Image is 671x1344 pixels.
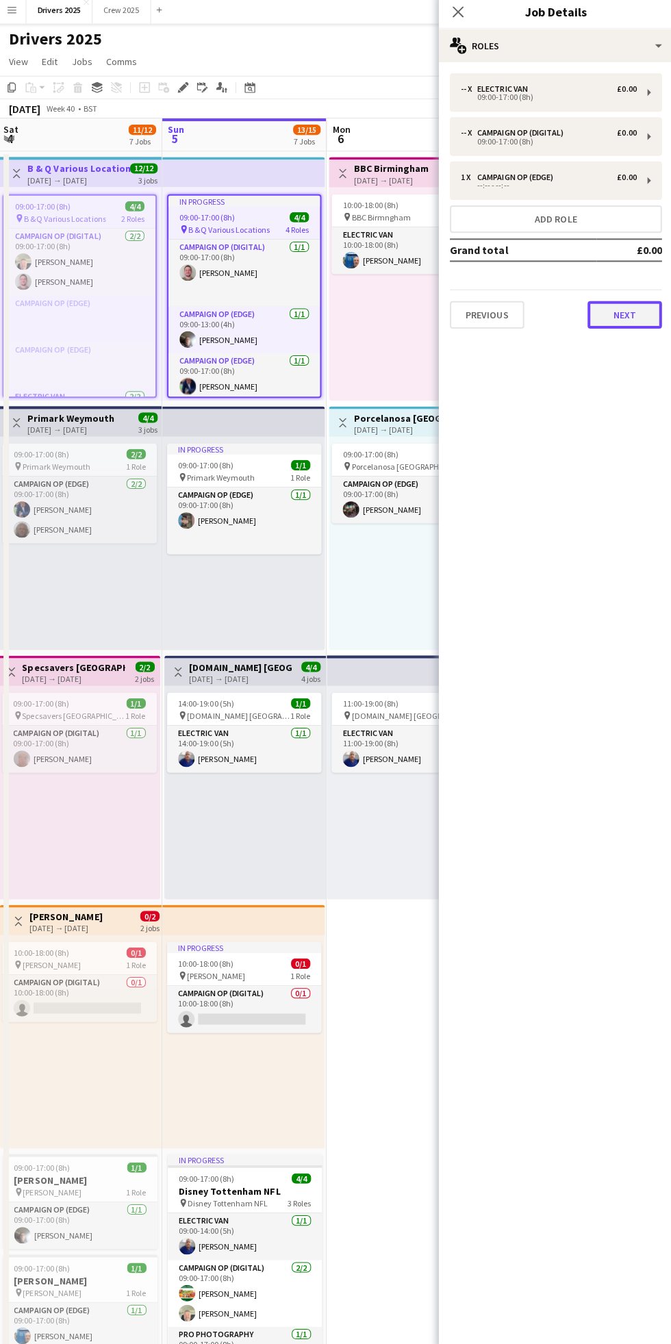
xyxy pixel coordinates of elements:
div: 7 Jobs [294,140,320,150]
span: BBC Birmngham [352,215,411,225]
span: 09:00-17:00 (8h) [343,451,398,461]
span: 1/1 [292,698,311,709]
button: Next [586,303,660,331]
span: Specsavers [GEOGRAPHIC_DATA] [25,711,127,721]
span: 10:00-18:00 (8h) [343,203,398,213]
app-job-card: 14:00-19:00 (5h)1/1 [DOMAIN_NAME] [GEOGRAPHIC_DATA]1 RoleElectric Van1/114:00-19:00 (5h)[PERSON_N... [168,693,322,772]
span: Sat [5,127,21,139]
span: 10:00-18:00 (8h) [179,957,235,967]
span: Sun [169,127,186,139]
div: 1 x [460,175,477,185]
span: 1 Role [128,1184,148,1195]
h3: BBC Birmingham [354,166,429,178]
div: 09:00-17:00 (8h) [460,141,635,148]
a: Comms [102,56,144,74]
span: 09:00-17:00 (8h) [16,698,71,709]
a: Edit [38,56,65,74]
app-card-role: Electric Van1/114:00-19:00 (5h)[PERSON_NAME] [168,726,322,772]
div: Campaign Op (Edge) [477,175,557,185]
span: B & Q Various Locations [26,216,107,227]
button: Add role [449,208,660,236]
div: Electric Van [477,88,532,97]
span: Porcelanosa [GEOGRAPHIC_DATA] [352,463,455,473]
span: 14:00-19:00 (5h) [179,698,235,709]
span: 1 Role [127,463,147,473]
a: Jobs [68,56,99,74]
div: [DATE] → [DATE] [25,674,127,684]
span: 09:00-17:00 (8h) [181,215,236,225]
div: [DATE] → [DATE] [29,426,116,436]
span: [DOMAIN_NAME] [GEOGRAPHIC_DATA] [188,711,291,721]
app-job-card: 09:00-17:00 (8h)2/2 Primark Weymouth1 RoleCampaign Op (Edge)2/209:00-17:00 (8h)[PERSON_NAME][PERS... [5,445,158,544]
h3: Job Details [438,7,671,25]
span: 6 [331,134,351,150]
app-card-role: Campaign Op (Edge)1/109:00-13:00 (4h)[PERSON_NAME] [170,309,320,355]
span: 09:00-17:00 (8h) [16,451,71,461]
app-card-role: Campaign Op (Digital)0/110:00-18:00 (8h) [5,974,158,1020]
div: In progress [168,941,322,952]
div: [DATE] → [DATE] [190,674,292,684]
app-job-card: 11:00-19:00 (8h)1/1 [DOMAIN_NAME] [GEOGRAPHIC_DATA]1 RoleElectric Van1/111:00-19:00 (8h)[PERSON_N... [332,693,485,772]
span: 2/2 [128,451,147,461]
span: 4/4 [302,662,321,672]
span: Primark Weymouth [25,463,92,473]
app-card-role: Campaign Op (Edge)1/109:00-17:00 (8h)[PERSON_NAME] [332,478,485,524]
span: 1 Role [127,959,147,969]
span: Jobs [73,59,94,71]
div: £0.00 [616,88,635,97]
span: Disney Tottenham NFL [189,1195,269,1206]
app-card-role: Campaign Op (Digital)0/110:00-18:00 (8h) [168,985,322,1031]
span: 4/4 [140,414,159,424]
span: 4/4 [127,204,146,214]
app-job-card: 10:00-18:00 (8h)0/1 [PERSON_NAME]1 RoleCampaign Op (Digital)0/110:00-18:00 (8h) [5,941,158,1020]
span: 3 Roles [288,1195,312,1206]
div: 7 Jobs [131,140,157,150]
div: In progress [170,199,320,210]
span: 4/4 [292,1171,312,1181]
h3: Primark Weymouth [29,414,116,426]
div: [DATE] → [DATE] [31,922,104,932]
span: 0/1 [128,946,147,956]
app-job-card: 09:00-17:00 (8h)1/1[PERSON_NAME] [PERSON_NAME]1 RoleCampaign Op (Edge)1/109:00-17:00 (8h)[PERSON_... [5,1152,159,1246]
div: Campaign Op (Digital) [477,131,568,141]
span: 12/12 [131,166,159,177]
app-card-role: Campaign Op (Edge)2/209:00-17:00 (8h)[PERSON_NAME][PERSON_NAME] [5,478,158,544]
h3: Specsavers [GEOGRAPHIC_DATA] [25,661,127,674]
div: 10:00-18:00 (8h)1/1 BBC Birmngham1 RoleElectric Van1/110:00-18:00 (8h)[PERSON_NAME] [332,197,485,277]
div: -- x [460,131,477,141]
span: 1/1 [129,1160,148,1170]
span: 2/2 [137,662,156,672]
div: 09:00-17:00 (8h)1/1 Porcelanosa [GEOGRAPHIC_DATA]1 RoleCampaign Op (Edge)1/109:00-17:00 (8h)[PERS... [332,445,485,524]
a: View [5,56,36,74]
app-card-role: Electric Van1/111:00-19:00 (8h)[PERSON_NAME] [332,726,485,772]
div: --:-- - --:-- [460,185,635,192]
app-card-role-placeholder: Campaign Op (Edge) [6,344,157,391]
span: 1/1 [292,461,311,472]
span: 1 Role [291,474,311,484]
span: 4/4 [290,215,309,225]
span: [PERSON_NAME] [25,1284,84,1295]
app-card-role: Campaign Op (Digital)2/209:00-17:00 (8h)[PERSON_NAME][PERSON_NAME] [169,1257,322,1323]
span: 09:00-17:00 (8h) [17,204,73,214]
div: [DATE] → [DATE] [354,426,456,436]
span: Comms [107,59,138,71]
app-job-card: In progress09:00-17:00 (8h)4/4 B & Q Various Locations4 RolesCampaign Op (Digital)1/109:00-17:00 ... [168,197,322,400]
div: [DATE] [11,105,42,119]
div: 4 jobs [302,672,321,684]
span: 5 [167,134,186,150]
h3: [PERSON_NAME] [31,909,104,922]
div: Roles [438,33,671,66]
div: In progress10:00-18:00 (8h)0/1 [PERSON_NAME]1 RoleCampaign Op (Digital)0/110:00-18:00 (8h) [168,941,322,1031]
div: 09:00-17:00 (8h)1/1 Specsavers [GEOGRAPHIC_DATA]1 RoleCampaign Op (Digital)1/109:00-17:00 (8h)[PE... [5,693,158,772]
span: View [11,59,30,71]
h3: [PERSON_NAME] [5,1171,159,1184]
app-card-role-placeholder: Campaign Op (Edge) [6,298,157,344]
app-job-card: In progress09:00-17:00 (8h)1/1 Primark Weymouth1 RoleCampaign Op (Edge)1/109:00-17:00 (8h)[PERSON... [168,445,322,555]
